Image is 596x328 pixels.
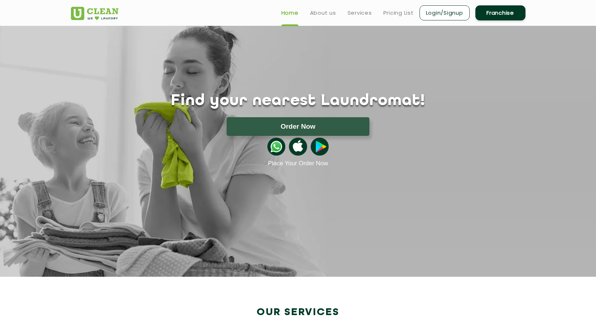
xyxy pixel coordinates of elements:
[281,9,299,17] a: Home
[311,138,329,156] img: playstoreicon.png
[268,160,328,167] a: Place Your Order Now
[71,306,525,318] h2: Our Services
[420,5,470,20] a: Login/Signup
[310,9,336,17] a: About us
[348,9,372,17] a: Services
[475,5,525,20] a: Franchise
[66,92,531,110] h1: Find your nearest Laundromat!
[267,138,285,156] img: whatsappicon.png
[289,138,307,156] img: apple-icon.png
[227,117,369,136] button: Order Now
[383,9,414,17] a: Pricing List
[71,7,118,20] img: UClean Laundry and Dry Cleaning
